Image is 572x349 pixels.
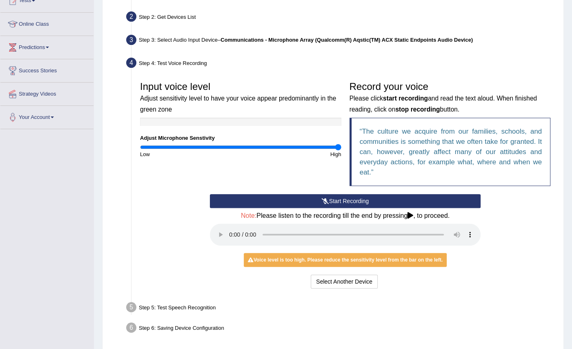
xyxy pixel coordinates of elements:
a: Your Account [0,106,93,126]
q: The culture we acquire from our families, schools, and communities is something that we often tak... [360,128,542,176]
a: Success Stories [0,59,93,80]
b: start recording [383,95,428,102]
h3: Record your voice [349,81,551,114]
a: Online Class [0,13,93,33]
div: High [240,150,345,158]
div: Step 2: Get Devices List [122,9,560,27]
label: Adjust Microphone Senstivity [140,134,215,142]
span: Note: [241,212,256,219]
b: stop recording [395,106,440,113]
div: Step 5: Test Speech Recognition [122,300,560,318]
a: Strategy Videos [0,83,93,103]
div: Voice level is too high. Please reduce the sensitivity level from the bar on the left. [244,253,447,267]
a: Predictions [0,36,93,56]
button: Start Recording [210,194,481,208]
small: Please click and read the text aloud. When finished reading, click on button. [349,95,537,112]
b: Communications - Microphone Array (Qualcomm(R) Aqstic(TM) ACX Static Endpoints Audio Device) [220,37,473,43]
button: Select Another Device [311,275,378,289]
small: Adjust sensitivity level to have your voice appear predominantly in the green zone [140,95,336,112]
div: Low [136,150,240,158]
div: Step 4: Test Voice Recording [122,55,560,73]
h4: Please listen to the recording till the end by pressing , to proceed. [210,212,481,219]
h3: Input voice level [140,81,341,114]
div: Step 3: Select Audio Input Device [122,32,560,50]
span: – [218,37,473,43]
div: Step 6: Saving Device Configuration [122,320,560,338]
